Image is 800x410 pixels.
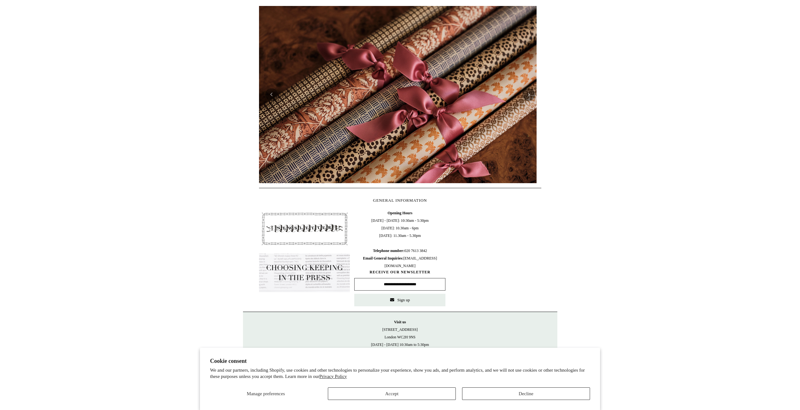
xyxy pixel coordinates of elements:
[462,387,590,400] button: Decline
[403,249,404,253] b: :
[373,249,405,253] b: Telephone number
[210,358,590,364] h2: Cookie consent
[247,391,285,396] span: Manage preferences
[328,387,456,400] button: Accept
[210,367,590,380] p: We and our partners, including Shopify, use cookies and other technologies to personalize your ex...
[254,6,537,183] img: Early Bird
[363,256,437,268] span: [EMAIL_ADDRESS][DOMAIN_NAME]
[406,182,413,183] button: Page 3
[354,209,445,270] span: [DATE] - [DATE]: 10:30am - 5:30pm [DATE]: 10.30am - 6pm [DATE]: 11.30am - 5.30pm 020 7613 3842
[388,182,394,183] button: Page 1
[388,211,412,215] b: Opening Hours
[522,88,535,101] button: Next
[354,270,445,275] span: RECEIVE OUR NEWSLETTER
[259,254,350,292] img: pf-635a2b01-aa89-4342-bbcd-4371b60f588c--In-the-press-Button_1200x.jpg
[210,387,322,400] button: Manage preferences
[249,318,551,371] p: [STREET_ADDRESS] London WC2H 9NS [DATE] - [DATE] 10:30am to 5:30pm [DATE] 10.30am to 6pm [DATE] 1...
[363,256,404,260] b: Email General Inquiries:
[394,320,406,324] strong: Visit us
[319,374,347,379] a: Privacy Policy
[373,198,427,203] span: GENERAL INFORMATION
[397,298,410,302] span: Sign up
[265,88,278,101] button: Previous
[259,209,350,248] img: pf-4db91bb9--1305-Newsletter-Button_1200x.jpg
[354,294,445,306] button: Sign up
[450,209,541,303] iframe: google_map
[397,182,403,183] button: Page 2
